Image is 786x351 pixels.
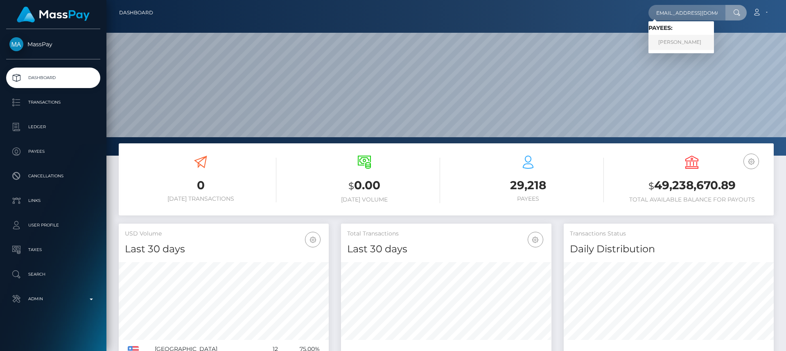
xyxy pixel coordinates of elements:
p: Payees [9,145,97,158]
a: Transactions [6,92,100,113]
input: Search... [648,5,725,20]
h4: Last 30 days [347,242,545,256]
h3: 0 [125,177,276,193]
a: Dashboard [6,68,100,88]
a: Payees [6,141,100,162]
h4: Last 30 days [125,242,323,256]
a: Taxes [6,240,100,260]
p: Transactions [9,96,97,109]
h5: Transactions Status [570,230,768,238]
a: Links [6,190,100,211]
a: Dashboard [119,4,153,21]
p: Cancellations [9,170,97,182]
a: Search [6,264,100,285]
h3: 0.00 [289,177,440,194]
h4: Daily Distribution [570,242,768,256]
p: Search [9,268,97,281]
h5: Total Transactions [347,230,545,238]
h5: USD Volume [125,230,323,238]
p: Ledger [9,121,97,133]
small: $ [648,180,654,192]
a: Cancellations [6,166,100,186]
p: Dashboard [9,72,97,84]
p: Taxes [9,244,97,256]
a: User Profile [6,215,100,236]
h6: Total Available Balance for Payouts [616,196,768,203]
p: Admin [9,293,97,305]
span: MassPay [6,41,100,48]
p: Links [9,195,97,207]
h6: [DATE] Transactions [125,195,276,202]
img: MassPay [9,37,23,51]
h3: 29,218 [452,177,604,193]
a: Ledger [6,117,100,137]
a: [PERSON_NAME] [648,35,714,50]
h6: Payees: [648,25,714,32]
small: $ [348,180,354,192]
a: Admin [6,289,100,309]
h6: [DATE] Volume [289,196,440,203]
img: MassPay Logo [17,7,90,23]
h6: Payees [452,195,604,202]
h3: 49,238,670.89 [616,177,768,194]
p: User Profile [9,219,97,231]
